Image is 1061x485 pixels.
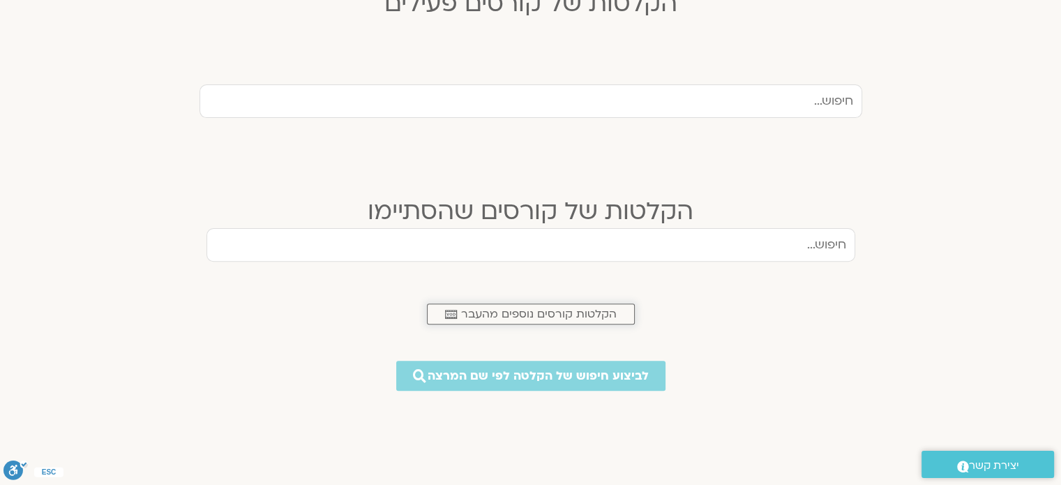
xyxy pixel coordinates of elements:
span: יצירת קשר [969,456,1019,475]
span: הקלטות קורסים נוספים מהעבר [461,308,617,320]
input: חיפוש... [206,228,855,262]
a: הקלטות קורסים נוספים מהעבר [427,304,635,324]
a: יצירת קשר [921,451,1054,478]
a: לביצוע חיפוש של הקלטה לפי שם המרצה [396,361,665,391]
input: חיפוש... [200,84,862,118]
h2: הקלטות של קורסים שהסתיימו [206,197,855,225]
span: לביצוע חיפוש של הקלטה לפי שם המרצה [428,369,649,382]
